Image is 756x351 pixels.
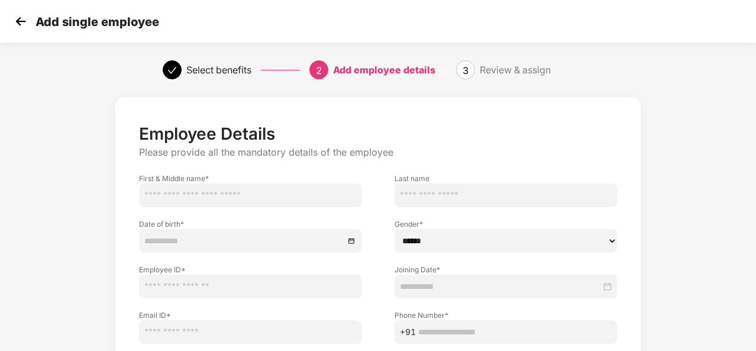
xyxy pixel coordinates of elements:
[395,219,617,229] label: Gender
[480,60,551,79] div: Review & assign
[395,310,617,320] label: Phone Number
[167,66,177,75] span: check
[139,173,361,183] label: First & Middle name
[333,60,435,79] div: Add employee details
[463,65,469,76] span: 3
[139,310,361,320] label: Email ID
[139,146,617,159] p: Please provide all the mandatory details of the employee
[12,12,30,30] img: svg+xml;base64,PHN2ZyB4bWxucz0iaHR0cDovL3d3dy53My5vcmcvMjAwMC9zdmciIHdpZHRoPSIzMCIgaGVpZ2h0PSIzMC...
[139,219,361,229] label: Date of birth
[400,326,416,339] span: +91
[316,65,322,76] span: 2
[35,15,159,29] p: Add single employee
[395,265,617,275] label: Joining Date
[395,173,617,183] label: Last name
[186,60,251,79] div: Select benefits
[139,124,617,144] p: Employee Details
[139,265,361,275] label: Employee ID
